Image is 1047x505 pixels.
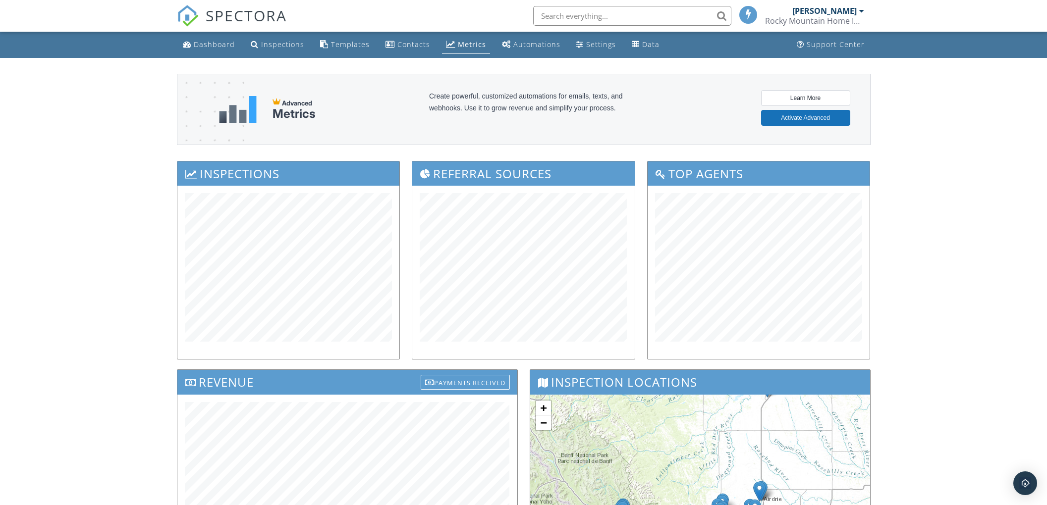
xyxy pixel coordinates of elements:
[194,40,235,49] div: Dashboard
[536,415,551,430] a: Zoom out
[177,74,244,184] img: advanced-banner-bg-f6ff0eecfa0ee76150a1dea9fec4b49f333892f74bc19f1b897a312d7a1b2ff3.png
[498,36,564,54] a: Automations (Basic)
[382,36,434,54] a: Contacts
[533,6,731,26] input: Search everything...
[536,401,551,415] a: Zoom in
[421,372,510,389] a: Payments Received
[206,5,287,26] span: SPECTORA
[421,375,510,390] div: Payments Received
[316,36,374,54] a: Templates
[761,90,850,106] a: Learn More
[273,107,316,121] div: Metrics
[177,370,517,394] h3: Revenue
[177,161,400,186] h3: Inspections
[761,110,850,126] a: Activate Advanced
[412,161,635,186] h3: Referral Sources
[177,13,287,34] a: SPECTORA
[429,90,647,129] div: Create powerful, customized automations for emails, texts, and webhooks. Use it to grow revenue a...
[792,6,857,16] div: [PERSON_NAME]
[1013,471,1037,495] div: Open Intercom Messenger
[331,40,370,49] div: Templates
[442,36,490,54] a: Metrics
[586,40,616,49] div: Settings
[282,99,312,107] span: Advanced
[572,36,620,54] a: Settings
[765,16,864,26] div: Rocky Mountain Home Inspections Ltd.
[247,36,308,54] a: Inspections
[397,40,430,49] div: Contacts
[513,40,560,49] div: Automations
[458,40,486,49] div: Metrics
[530,370,870,394] h3: Inspection Locations
[261,40,304,49] div: Inspections
[642,40,660,49] div: Data
[648,161,870,186] h3: Top Agents
[793,36,869,54] a: Support Center
[807,40,865,49] div: Support Center
[177,5,199,27] img: The Best Home Inspection Software - Spectora
[179,36,239,54] a: Dashboard
[628,36,663,54] a: Data
[219,96,257,123] img: metrics-aadfce2e17a16c02574e7fc40e4d6b8174baaf19895a402c862ea781aae8ef5b.svg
